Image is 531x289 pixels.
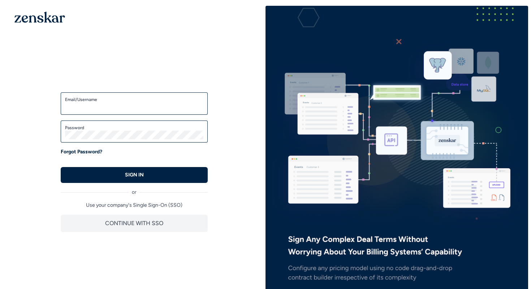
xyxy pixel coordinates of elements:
[65,125,203,131] label: Password
[61,215,208,232] button: CONTINUE WITH SSO
[125,171,144,179] p: SIGN IN
[61,183,208,196] div: or
[61,148,102,156] a: Forgot Password?
[14,12,65,23] img: 1OGAJ2xQqyY4LXKgY66KYq0eOWRCkrZdAb3gUhuVAqdWPZE9SRJmCz+oDMSn4zDLXe31Ii730ItAGKgCKgCCgCikA4Av8PJUP...
[61,202,208,209] p: Use your company's Single Sign-On (SSO)
[61,167,208,183] button: SIGN IN
[65,97,203,102] label: Email/Username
